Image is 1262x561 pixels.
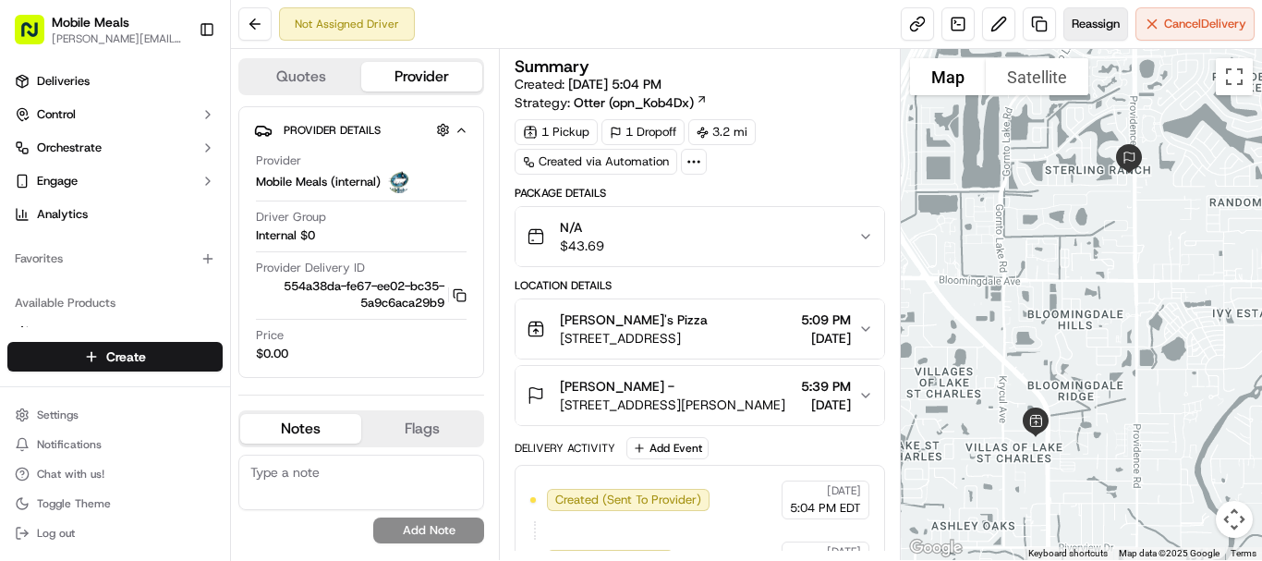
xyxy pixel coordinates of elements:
[515,58,589,75] h3: Summary
[626,437,709,459] button: Add Event
[905,536,966,560] img: Google
[7,133,223,163] button: Orchestrate
[7,491,223,517] button: Toggle Theme
[11,261,149,294] a: 📗Knowledge Base
[515,149,677,175] a: Created via Automation
[515,278,885,293] div: Location Details
[240,414,361,444] button: Notes
[986,58,1088,95] button: Show satellite imagery
[1216,501,1253,538] button: Map camera controls
[555,492,701,508] span: Created (Sent To Provider)
[1135,7,1255,41] button: CancelDelivery
[574,93,708,112] a: Otter (opn_Kob4Dx)
[515,186,885,201] div: Package Details
[106,348,146,366] span: Create
[37,268,141,287] span: Knowledge Base
[361,62,482,91] button: Provider
[7,244,223,274] div: Favorites
[516,207,884,266] button: N/A$43.69
[256,152,301,169] span: Provider
[7,288,223,318] div: Available Products
[37,140,102,156] span: Orchestrate
[7,318,223,348] button: Nash AI
[515,93,708,112] div: Strategy:
[52,13,129,31] button: Mobile Meals
[37,324,79,341] span: Nash AI
[37,206,88,223] span: Analytics
[568,76,661,92] span: [DATE] 5:04 PM
[37,173,78,189] span: Engage
[256,278,467,311] button: 554a38da-fe67-ee02-bc35-5a9c6aca29b9
[910,58,986,95] button: Show street map
[801,311,851,329] span: 5:09 PM
[149,261,304,294] a: 💻API Documentation
[515,119,598,145] div: 1 Pickup
[1063,7,1128,41] button: Reassign
[516,299,884,359] button: [PERSON_NAME]'s Pizza[STREET_ADDRESS]5:09 PM[DATE]
[516,366,884,425] button: [PERSON_NAME] -[STREET_ADDRESS][PERSON_NAME]5:39 PM[DATE]
[7,520,223,546] button: Log out
[801,377,851,396] span: 5:39 PM
[574,93,694,112] span: Otter (opn_Kob4Dx)
[37,526,75,541] span: Log out
[560,377,674,396] span: [PERSON_NAME] -
[1231,548,1256,558] a: Terms (opens in new tab)
[560,311,708,329] span: [PERSON_NAME]'s Pizza
[314,182,336,204] button: Start new chat
[1216,58,1253,95] button: Toggle fullscreen view
[388,171,410,193] img: MM.png
[175,268,297,287] span: API Documentation
[560,218,604,237] span: N/A
[515,441,615,456] div: Delivery Activity
[18,177,52,210] img: 1736555255976-a54dd68f-1ca7-489b-9aae-adbdc363a1c4
[7,342,223,372] button: Create
[37,408,79,422] span: Settings
[688,119,756,145] div: 3.2 mi
[256,346,288,362] span: $0.00
[560,396,785,414] span: [STREET_ADDRESS][PERSON_NAME]
[560,237,604,255] span: $43.69
[1119,548,1220,558] span: Map data ©2025 Google
[130,312,224,327] a: Powered byPylon
[52,31,184,46] button: [PERSON_NAME][EMAIL_ADDRESS][DOMAIN_NAME]
[63,177,303,195] div: Start new chat
[7,166,223,196] button: Engage
[801,329,851,348] span: [DATE]
[827,544,861,559] span: [DATE]
[1072,16,1120,32] span: Reassign
[37,73,90,90] span: Deliveries
[37,106,76,123] span: Control
[7,67,223,96] a: Deliveries
[7,7,191,52] button: Mobile Meals[PERSON_NAME][EMAIL_ADDRESS][DOMAIN_NAME]
[7,100,223,129] button: Control
[560,329,708,348] span: [STREET_ADDRESS]
[7,200,223,229] a: Analytics
[7,461,223,487] button: Chat with us!
[1028,547,1108,560] button: Keyboard shortcuts
[256,227,315,244] span: Internal $0
[284,123,381,138] span: Provider Details
[7,402,223,428] button: Settings
[37,467,104,482] span: Chat with us!
[254,115,468,145] button: Provider Details
[37,437,102,452] span: Notifications
[256,174,381,190] span: Mobile Meals (internal)
[156,270,171,285] div: 💻
[15,324,215,341] a: Nash AI
[361,414,482,444] button: Flags
[1164,16,1246,32] span: Cancel Delivery
[18,270,33,285] div: 📗
[48,119,333,139] input: Got a question? Start typing here...
[184,313,224,327] span: Pylon
[256,327,284,344] span: Price
[37,496,111,511] span: Toggle Theme
[801,396,851,414] span: [DATE]
[18,18,55,55] img: Nash
[7,432,223,457] button: Notifications
[256,209,326,226] span: Driver Group
[827,483,861,498] span: [DATE]
[790,500,861,517] span: 5:04 PM EDT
